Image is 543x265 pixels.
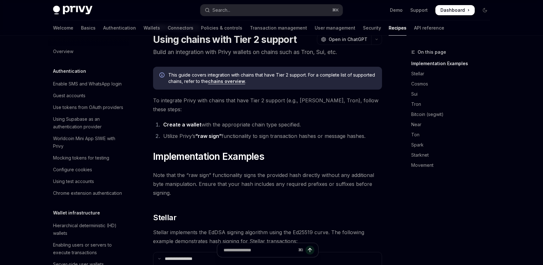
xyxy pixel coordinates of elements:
div: Overview [53,48,73,55]
div: Guest accounts [53,92,85,99]
a: Tron [411,99,495,109]
p: Build an integration with Privy wallets on chains such as Tron, Sui, etc. [153,48,382,57]
a: Enabling users or servers to execute transactions [48,239,129,258]
a: Create a wallet [163,121,201,128]
a: Connectors [168,20,193,36]
span: To integrate Privy with chains that have Tier 2 support (e.g., [PERSON_NAME], Tron), follow these... [153,96,382,114]
div: Using Supabase as an authentication provider [53,115,125,131]
a: Movement [411,160,495,170]
a: Transaction management [250,20,307,36]
div: Enabling users or servers to execute transactions [53,241,125,256]
button: Open search [200,4,343,16]
button: Toggle dark mode [480,5,490,15]
span: Open in ChatGPT [329,36,367,43]
span: ⌘ K [332,8,339,13]
a: Basics [81,20,96,36]
div: Mocking tokens for testing [53,154,109,162]
a: Stellar [411,69,495,79]
a: Policies & controls [201,20,242,36]
span: Stellar [153,213,176,223]
div: Configure cookies [53,166,92,173]
img: dark logo [53,6,92,15]
span: This guide covers integration with chains that have Tier 2 support. For a complete list of suppor... [168,72,376,85]
a: Wallets [144,20,160,36]
a: Ton [411,130,495,140]
span: Stellar implements the EdDSA signing algorithm using the Ed25519 curve. The following example dem... [153,228,382,246]
span: Note that the “raw sign” functionality signs the provided hash directly without any additional by... [153,171,382,197]
div: Search... [212,6,230,14]
a: Worldcoin Mini App SIWE with Privy [48,133,129,152]
a: Using Supabase as an authentication provider [48,113,129,132]
div: Use tokens from OAuth providers [53,104,123,111]
svg: Info [159,72,166,79]
h5: Authentication [53,67,86,75]
a: Demo [390,7,403,13]
a: Spark [411,140,495,150]
a: Overview [48,46,129,57]
div: Worldcoin Mini App SIWE with Privy [53,135,125,150]
div: Hierarchical deterministic (HD) wallets [53,222,125,237]
button: Open in ChatGPT [317,34,371,45]
a: Authentication [103,20,136,36]
a: Using test accounts [48,176,129,187]
a: Chrome extension authentication [48,187,129,199]
a: Configure cookies [48,164,129,175]
div: Chrome extension authentication [53,189,122,197]
a: Security [363,20,381,36]
a: Support [410,7,428,13]
a: API reference [414,20,444,36]
a: Hierarchical deterministic (HD) wallets [48,220,129,239]
a: Implementation Examples [411,58,495,69]
a: Guest accounts [48,90,129,101]
a: Near [411,119,495,130]
li: Utilize Privy’s functionality to sign transaction hashes or message hashes. [161,132,382,140]
a: Recipes [389,20,406,36]
div: Enable SMS and WhatsApp login [53,80,122,88]
a: Cosmos [411,79,495,89]
li: with the appropriate chain type specified. [161,120,382,129]
a: chains overview [208,78,245,84]
input: Ask a question... [224,243,296,257]
a: Enable SMS and WhatsApp login [48,78,129,90]
h1: Using chains with Tier 2 support [153,34,297,45]
h5: Wallet infrastructure [53,209,100,217]
a: Bitcoin (segwit) [411,109,495,119]
a: User management [315,20,355,36]
a: Starknet [411,150,495,160]
button: Send message [305,246,314,255]
a: Dashboard [435,5,475,15]
div: Using test accounts [53,178,94,185]
a: Mocking tokens for testing [48,152,129,164]
span: Dashboard [440,7,465,13]
a: Sui [411,89,495,99]
a: Welcome [53,20,73,36]
span: Implementation Examples [153,151,264,162]
a: “raw sign” [195,133,222,139]
a: Use tokens from OAuth providers [48,102,129,113]
span: On this page [418,48,446,56]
